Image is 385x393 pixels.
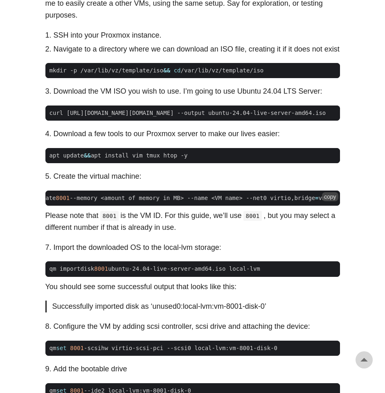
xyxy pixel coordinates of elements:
li: Download a few tools to our Proxmox server to make our lives easier: [54,128,340,140]
span: 8001 [56,195,70,201]
p: Successfully imported disk as ‘unused0:local-lvm:vm-8001-disk-0’ [52,301,334,312]
li: SSH into your Proxmox instance. [54,29,340,41]
span: set [56,345,66,351]
span: curl [URL][DOMAIN_NAME][DOMAIN_NAME] --output ubuntu-24.04-live-server-amd64.iso [45,109,330,117]
code: 8001 [243,211,262,221]
li: Navigate to a directory where we can download an ISO file, creating it if it does not exist [54,43,340,55]
p: Please note that is the VM ID. For this guide, we’ll use , but you may select a different number ... [45,210,340,234]
a: go to top [356,351,373,368]
span: qm importdisk ubuntu-24.04-live-server-amd64.iso local-lvm [45,265,264,273]
span: = [315,195,318,201]
span: && [84,152,91,159]
li: Configure the VM by adding scsi controller, scsi drive and attaching the device: [54,321,340,332]
li: Create the virtual machine: [54,171,340,182]
span: cd [174,67,181,74]
li: Add the bootable drive [54,363,340,375]
span: apt update apt install vim tmux htop -y [45,151,192,160]
span: 8001 [94,265,108,272]
button: copy [322,192,338,201]
li: Download the VM ISO you wish to use. I’m going to use Ubuntu 24.04 LTS Server: [54,85,340,97]
code: 8001 [100,211,119,221]
span: qm create --memory <amount of memory in MB> --name <VM name> --net0 virtio,bridge vmbr0 [21,194,340,202]
span: mkdir -p /var/lib/vz/template/iso /var/lib/vz/template/iso [45,66,268,75]
li: Import the downloaded OS to the local-lvm storage: [54,242,340,254]
span: qm -scsihw virtio-scsi-pci --scsi0 local-lvm:vm-8001-disk-0 [45,344,282,353]
span: && [163,67,170,74]
span: 8001 [70,345,84,351]
p: You should see some successful output that looks like this: [45,281,340,293]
